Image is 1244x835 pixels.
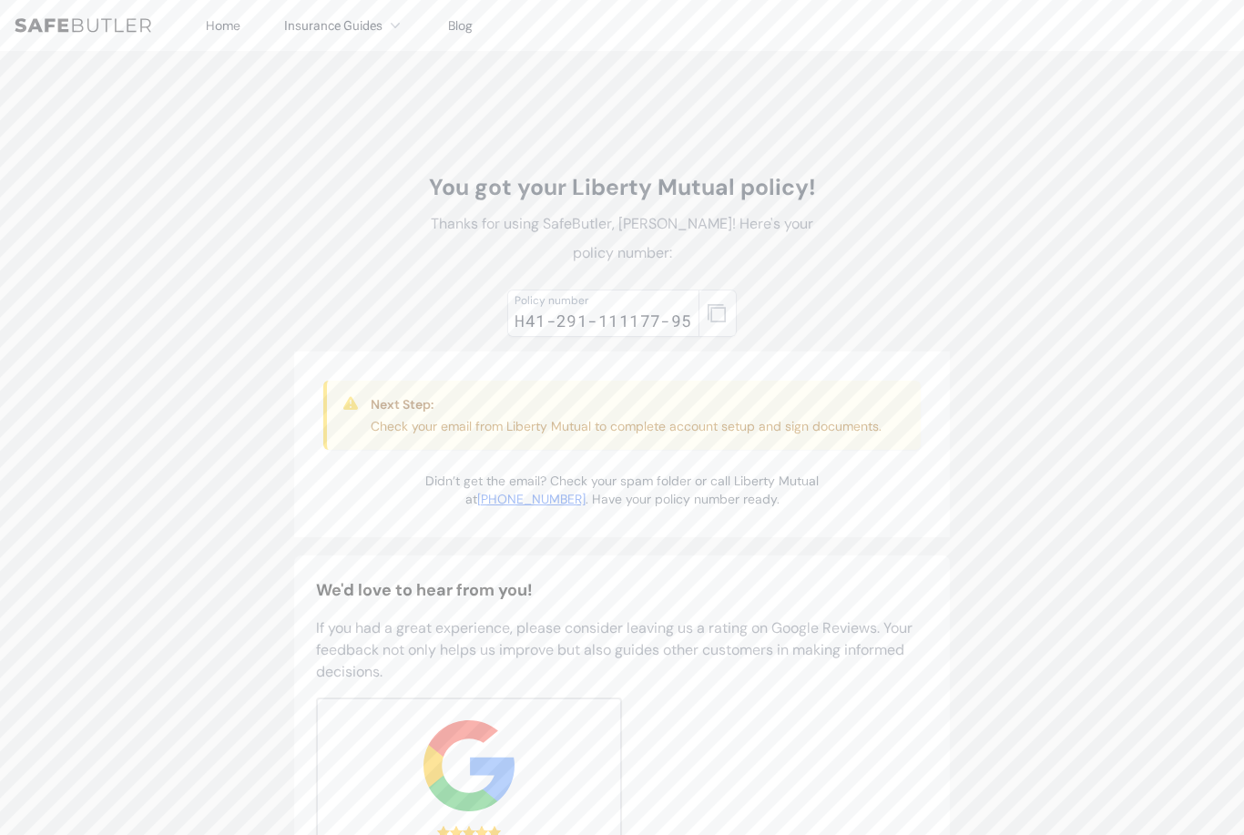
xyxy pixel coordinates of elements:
p: Didn’t get the email? Check your spam folder or call Liberty Mutual at . Have your policy number ... [418,472,826,508]
h3: Next Step: [371,395,882,413]
h2: We'd love to hear from you! [316,577,928,603]
a: Home [206,17,240,34]
div: H41-291-111177-95 [515,308,692,333]
h1: You got your Liberty Mutual policy! [418,173,826,202]
a: [PHONE_NUMBER] [477,491,586,507]
p: Thanks for using SafeButler, [PERSON_NAME]! Here's your policy number: [418,209,826,268]
img: SafeButler Text Logo [15,18,151,33]
img: google.svg [423,720,515,811]
p: If you had a great experience, please consider leaving us a rating on Google Reviews. Your feedba... [316,617,928,683]
button: Insurance Guides [284,15,404,36]
p: Check your email from Liberty Mutual to complete account setup and sign documents. [371,417,882,435]
div: Policy number [515,293,692,308]
a: Blog [448,17,473,34]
